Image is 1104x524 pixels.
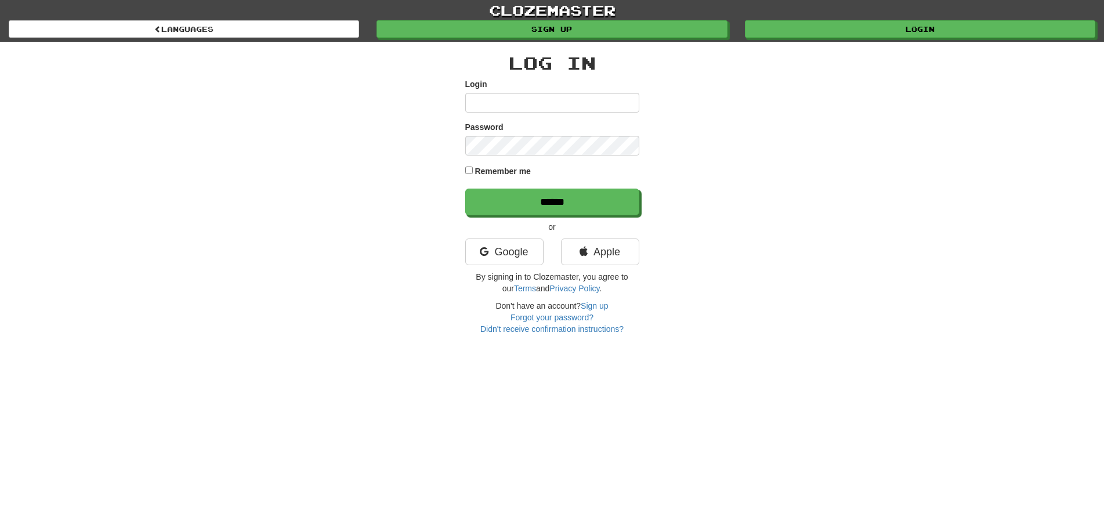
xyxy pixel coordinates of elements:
a: Login [745,20,1095,38]
a: Didn't receive confirmation instructions? [480,324,624,334]
a: Forgot your password? [511,313,593,322]
a: Google [465,238,544,265]
p: or [465,221,639,233]
h2: Log In [465,53,639,73]
a: Sign up [581,301,608,310]
a: Apple [561,238,639,265]
a: Privacy Policy [549,284,599,293]
p: By signing in to Clozemaster, you agree to our and . [465,271,639,294]
div: Don't have an account? [465,300,639,335]
label: Login [465,78,487,90]
label: Password [465,121,504,133]
a: Terms [514,284,536,293]
a: Sign up [377,20,727,38]
label: Remember me [475,165,531,177]
a: Languages [9,20,359,38]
